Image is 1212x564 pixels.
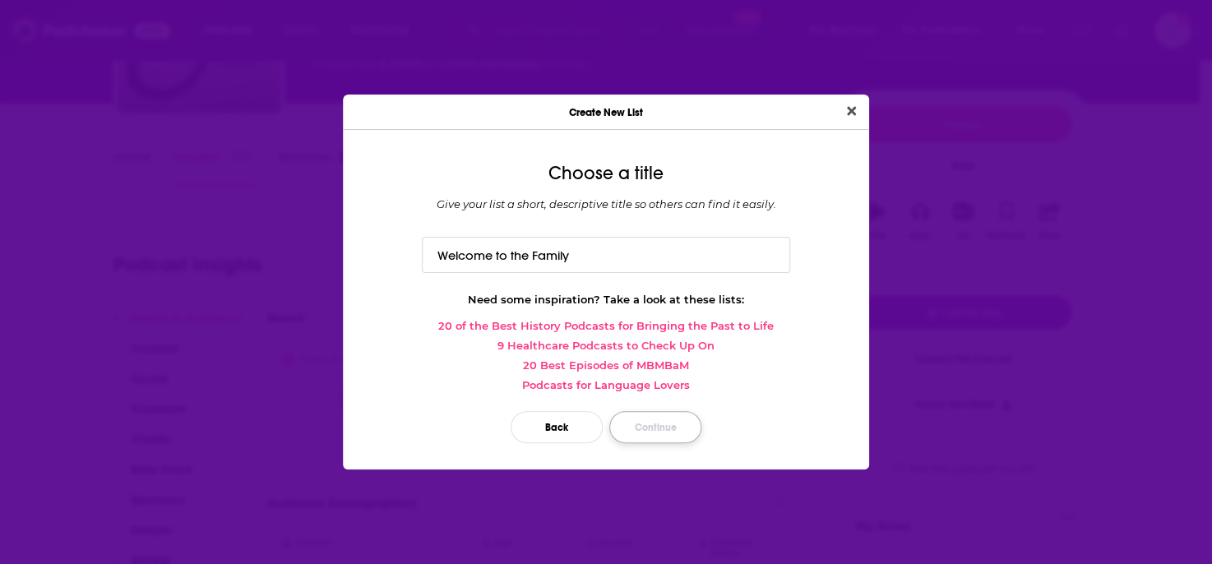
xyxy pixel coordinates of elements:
div: Need some inspiration? Take a look at these lists: [356,293,856,306]
div: Give your list a short, descriptive title so others can find it easily. [356,197,856,210]
a: Podcasts for Language Lovers [356,378,856,391]
button: Back [511,411,603,443]
button: Close [840,101,863,122]
a: 9 Healthcare Podcasts to Check Up On [356,339,856,352]
a: 20 of the Best History Podcasts for Bringing the Past to Life [356,319,856,332]
a: 20 Best Episodes of MBMBaM [356,358,856,372]
div: Choose a title [356,163,856,184]
div: Create New List [343,95,869,130]
input: Top True Crime podcasts of 2020... [422,237,790,272]
button: Continue [609,411,701,443]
